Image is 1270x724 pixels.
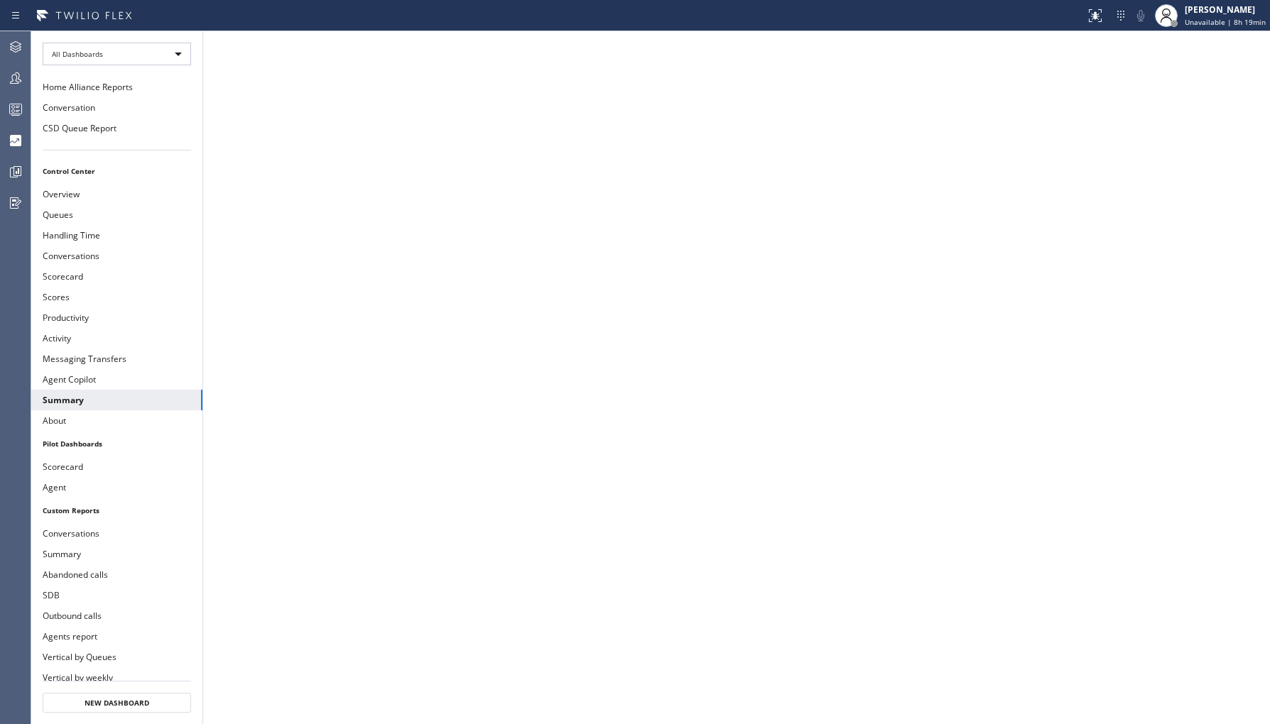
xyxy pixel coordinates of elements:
[1185,4,1266,16] div: [PERSON_NAME]
[31,184,202,204] button: Overview
[31,77,202,97] button: Home Alliance Reports
[31,97,202,118] button: Conversation
[31,225,202,246] button: Handling Time
[31,667,202,688] button: Vertical by weekly
[1131,6,1151,26] button: Mute
[31,544,202,564] button: Summary
[203,31,1270,724] iframe: dashboard_9f6bb337dffe
[31,204,202,225] button: Queues
[43,43,191,65] div: All Dashboards
[31,501,202,520] li: Custom Reports
[31,605,202,626] button: Outbound calls
[1185,17,1266,27] span: Unavailable | 8h 19min
[31,118,202,138] button: CSD Queue Report
[31,477,202,498] button: Agent
[31,390,202,410] button: Summary
[31,328,202,349] button: Activity
[31,564,202,585] button: Abandoned calls
[31,246,202,266] button: Conversations
[31,307,202,328] button: Productivity
[31,162,202,180] li: Control Center
[31,266,202,287] button: Scorecard
[31,349,202,369] button: Messaging Transfers
[31,287,202,307] button: Scores
[31,626,202,647] button: Agents report
[31,410,202,431] button: About
[31,647,202,667] button: Vertical by Queues
[31,523,202,544] button: Conversations
[31,434,202,453] li: Pilot Dashboards
[31,456,202,477] button: Scorecard
[43,693,191,713] button: New Dashboard
[31,585,202,605] button: SDB
[31,369,202,390] button: Agent Copilot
